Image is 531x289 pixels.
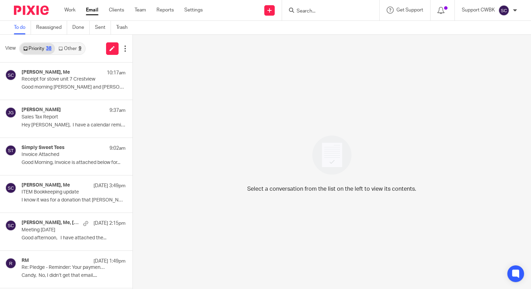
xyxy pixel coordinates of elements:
[5,107,16,118] img: svg%3E
[308,131,356,179] img: image
[22,227,105,233] p: Meeting [DATE]
[296,8,359,15] input: Search
[46,46,51,51] div: 38
[94,258,126,265] p: [DATE] 1:49pm
[5,45,16,52] span: View
[22,76,105,82] p: Receipt for stove unit 7 Crestview
[156,7,174,14] a: Reports
[22,197,126,203] p: I know it was for a donation that [PERSON_NAME]...
[22,258,29,264] h4: RM
[462,7,495,14] p: Support CWBK
[107,69,126,76] p: 10:17am
[22,265,105,271] p: Re: Pledge - Reminder: Your payment to REAL MOMENTUM Ministries INC is due
[22,114,105,120] p: Sales Tax Report
[110,107,126,114] p: 9:37am
[79,46,81,51] div: 9
[22,107,61,113] h4: [PERSON_NAME]
[94,182,126,189] p: [DATE] 3:49pm
[22,273,126,279] p: Candy, No, I didn’t get that email....
[22,145,65,151] h4: Simply Sweet Tees
[95,21,111,34] a: Sent
[22,189,105,195] p: ITEM Bookkeeping update
[22,182,70,188] h4: [PERSON_NAME], Me
[5,145,16,156] img: svg%3E
[22,69,70,75] h4: [PERSON_NAME], Me
[22,235,126,241] p: Good afternoon, I have attached the...
[498,5,509,16] img: svg%3E
[22,84,126,90] p: Good morning [PERSON_NAME] and [PERSON_NAME], I tried...
[5,258,16,269] img: svg%3E
[5,69,16,81] img: svg%3E
[184,7,203,14] a: Settings
[247,185,416,193] p: Select a conversation from the list on the left to view its contents.
[22,122,126,128] p: Hey [PERSON_NAME], I have a calendar reminder...
[109,7,124,14] a: Clients
[22,160,126,166] p: Good Morning, Invoice is attached below for...
[14,21,31,34] a: To do
[135,7,146,14] a: Team
[55,43,85,54] a: Other9
[5,220,16,231] img: svg%3E
[36,21,67,34] a: Reassigned
[22,220,80,226] h4: [PERSON_NAME], Me, [PERSON_NAME]
[64,7,75,14] a: Work
[116,21,133,34] a: Trash
[5,182,16,193] img: svg%3E
[22,152,105,158] p: Invoice Attached
[94,220,126,227] p: [DATE] 2:15pm
[110,145,126,152] p: 9:02am
[396,8,423,13] span: Get Support
[72,21,90,34] a: Done
[86,7,98,14] a: Email
[20,43,55,54] a: Priority38
[14,6,49,15] img: Pixie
